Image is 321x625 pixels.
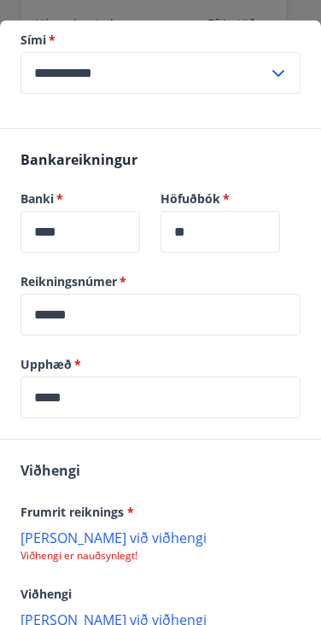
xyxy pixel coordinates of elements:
label: Sími [20,32,301,49]
p: Viðhengi er nauðsynlegt! [20,549,301,563]
span: Viðhengi [20,586,72,602]
span: Bankareikningur [20,150,137,169]
span: Frumrit reiknings [20,504,134,520]
div: Upphæð [20,377,301,418]
span: Viðhengi [20,461,80,480]
label: Höfuðbók [160,190,280,207]
p: [PERSON_NAME] við viðhengi [20,529,301,546]
label: Upphæð [20,356,301,373]
label: Reikningsnúmer [20,273,301,290]
label: Banki [20,190,140,207]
